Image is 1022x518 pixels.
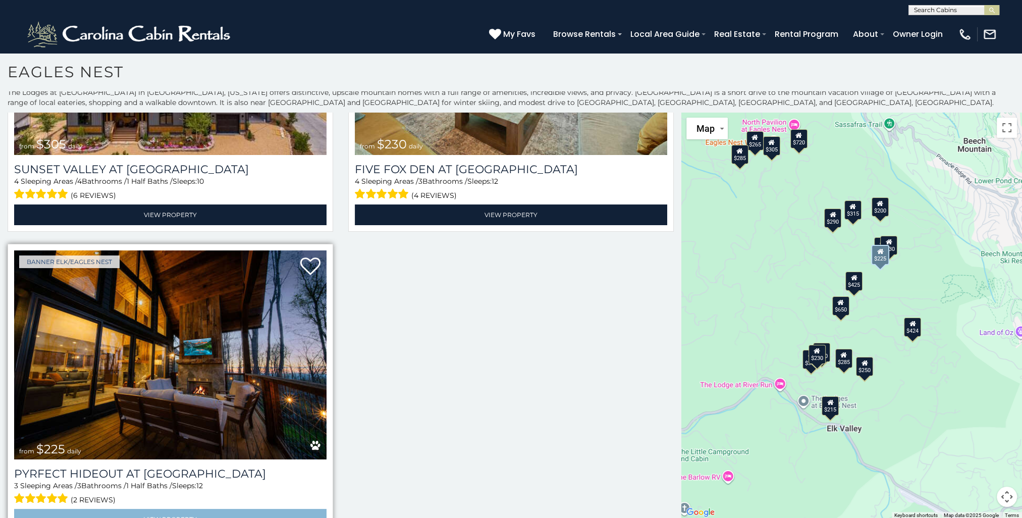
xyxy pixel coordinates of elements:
[944,512,999,518] span: Map data ©2025 Google
[14,204,327,225] a: View Property
[731,145,748,164] div: $285
[14,250,327,460] img: Pyrfect Hideout at Eagles Nest
[856,356,873,376] div: $250
[880,236,897,255] div: $230
[997,487,1017,507] button: Map camera controls
[489,28,538,41] a: My Favs
[68,142,82,150] span: daily
[196,481,203,490] span: 12
[888,25,948,43] a: Owner Login
[355,204,667,225] a: View Property
[625,25,705,43] a: Local Area Guide
[1005,512,1019,518] a: Terms (opens in new tab)
[824,209,841,228] div: $290
[808,344,825,364] div: $230
[835,348,852,368] div: $285
[355,176,667,202] div: Sleeping Areas / Bathrooms / Sleeps:
[790,129,807,148] div: $720
[197,177,204,186] span: 10
[770,25,843,43] a: Rental Program
[821,396,838,416] div: $215
[904,317,921,336] div: $424
[360,142,375,150] span: from
[983,27,997,41] img: mail-regular-white.png
[14,467,327,481] a: Pyrfect Hideout at [GEOGRAPHIC_DATA]
[14,163,327,176] a: Sunset Valley at [GEOGRAPHIC_DATA]
[14,177,19,186] span: 4
[77,177,82,186] span: 4
[36,137,66,151] span: $305
[126,481,172,490] span: 1 Half Baths /
[355,177,359,186] span: 4
[411,189,457,202] span: (4 reviews)
[67,447,81,455] span: daily
[71,493,116,506] span: (2 reviews)
[36,442,65,456] span: $225
[686,118,728,139] button: Change map style
[14,176,327,202] div: Sleeping Areas / Bathrooms / Sleeps:
[25,19,235,49] img: White-1-2.png
[409,142,423,150] span: daily
[355,163,667,176] h3: Five Fox Den at Eagles Nest
[14,163,327,176] h3: Sunset Valley at Eagles Nest
[492,177,498,186] span: 12
[418,177,422,186] span: 3
[958,27,972,41] img: phone-regular-white.png
[14,481,327,506] div: Sleeping Areas / Bathrooms / Sleeps:
[709,25,765,43] a: Real Estate
[844,200,861,220] div: $315
[19,447,34,455] span: from
[871,244,889,265] div: $225
[832,296,849,316] div: $650
[848,25,883,43] a: About
[19,142,34,150] span: from
[77,481,81,490] span: 3
[871,197,888,216] div: $200
[355,163,667,176] a: Five Fox Den at [GEOGRAPHIC_DATA]
[548,25,621,43] a: Browse Rentals
[845,272,863,291] div: $425
[763,136,780,156] div: $305
[14,467,327,481] h3: Pyrfect Hideout at Eagles Nest
[377,137,407,151] span: $230
[19,255,120,268] a: Banner Elk/Eagles Nest
[127,177,173,186] span: 1 Half Baths /
[813,342,830,361] div: $230
[746,131,763,150] div: $265
[997,118,1017,138] button: Toggle fullscreen view
[503,28,535,40] span: My Favs
[71,189,116,202] span: (6 reviews)
[14,481,18,490] span: 3
[14,250,327,460] a: Pyrfect Hideout at Eagles Nest from $225 daily
[696,123,715,134] span: Map
[802,350,820,369] div: $305
[300,256,320,278] a: Add to favorites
